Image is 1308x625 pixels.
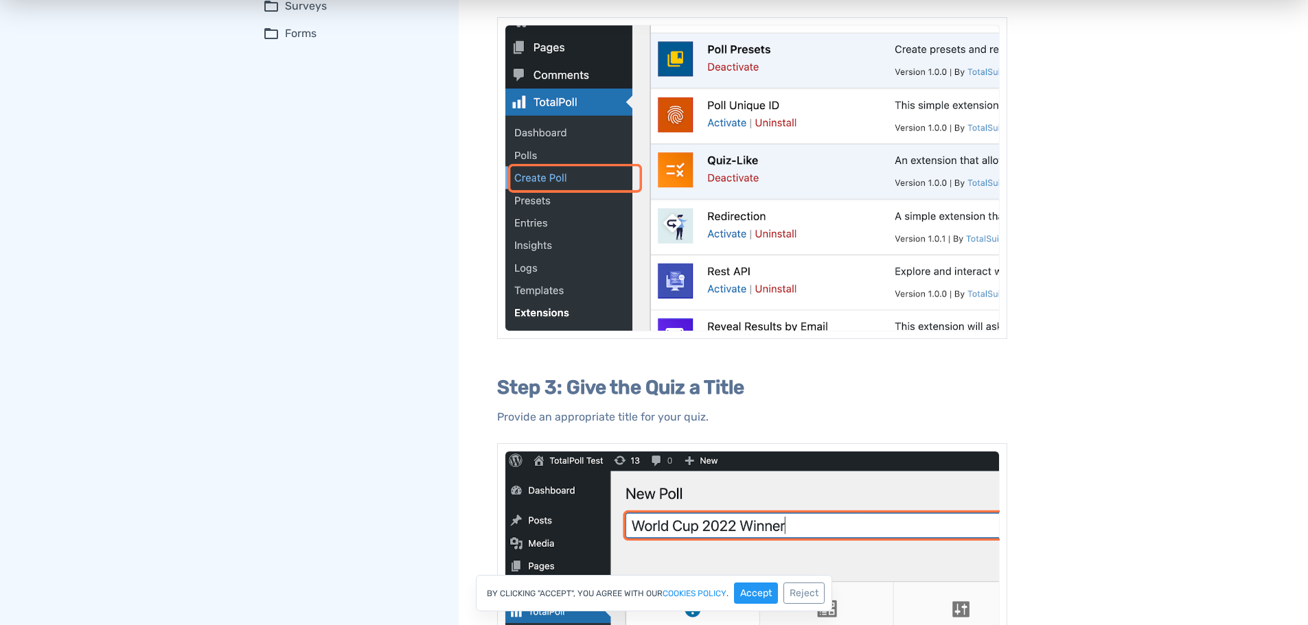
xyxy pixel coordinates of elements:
summary: folder_openForms [263,25,439,42]
span: folder_open [263,25,279,42]
a: cookies policy [663,589,726,598]
p: Provide an appropriate title for your quiz. [497,408,1007,427]
button: Reject [783,582,825,604]
b: Step 3: Give the Quiz a Title [497,376,744,399]
div: By clicking "Accept", you agree with our . [476,575,832,611]
button: Accept [734,582,778,604]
